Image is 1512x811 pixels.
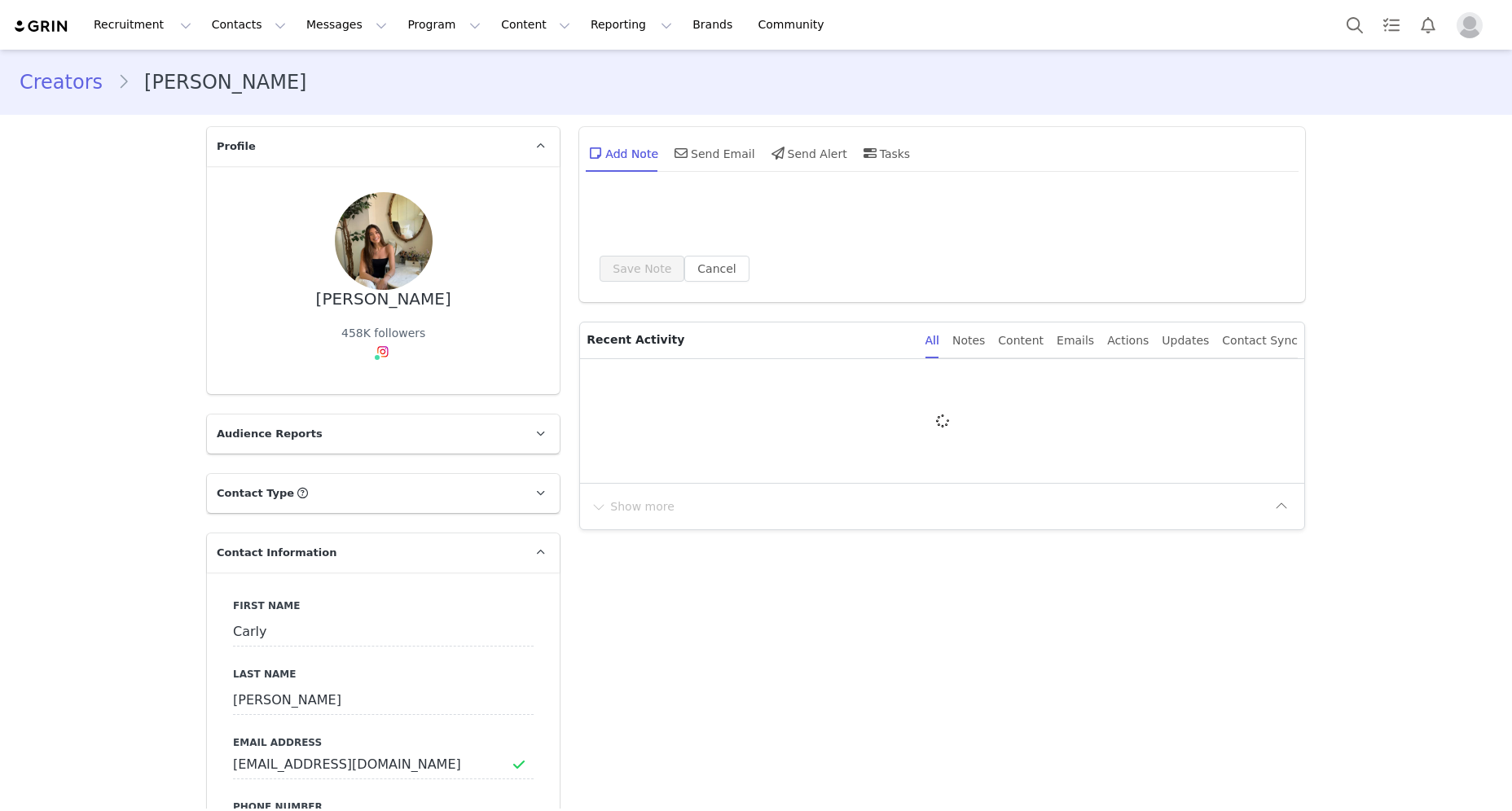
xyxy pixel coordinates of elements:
p: Recent Activity [587,322,912,358]
button: Show more [590,493,675,519]
button: Profile [1447,12,1499,38]
img: instagram.svg [376,345,389,358]
button: Messages [297,7,397,43]
button: Reporting [581,7,682,43]
button: Cancel [684,256,749,282]
a: Tasks [1374,7,1409,43]
a: Brands [683,7,747,43]
img: 85df45b1-cae8-4536-b438-5b43e20dfb2d.jpg [335,192,433,290]
label: Email Address [233,735,534,750]
div: Notes [952,322,985,359]
label: First Name [233,598,534,613]
span: Profile [217,138,256,155]
div: All [925,322,939,359]
div: Updates [1162,322,1209,359]
div: Content [998,322,1044,359]
span: Contact Information [217,545,336,561]
img: placeholder-profile.jpg [1457,12,1483,38]
div: Contact Sync [1222,322,1298,359]
div: 458K followers [341,325,425,342]
div: Emails [1057,322,1094,359]
span: Audience Reports [217,426,323,442]
span: Contact Type [217,485,294,502]
div: [PERSON_NAME] [316,290,451,309]
button: Notifications [1410,7,1446,43]
div: Send Alert [768,134,847,173]
label: Last Name [233,667,534,682]
input: Email Address [233,750,534,779]
button: Program [398,7,490,43]
a: Creators [20,68,117,97]
div: Send Email [671,134,755,173]
button: Recruitment [84,7,201,43]
button: Contacts [202,7,296,43]
img: grin logo [13,19,70,34]
div: Actions [1107,322,1149,359]
div: Add Note [586,134,658,173]
a: Community [749,7,842,43]
button: Search [1337,7,1373,43]
button: Content [491,7,580,43]
div: Tasks [860,134,911,173]
button: Save Note [600,256,684,282]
